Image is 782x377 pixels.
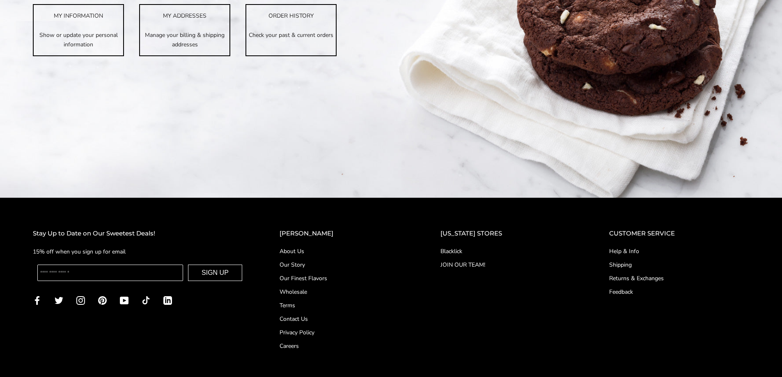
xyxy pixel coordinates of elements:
[188,265,242,281] button: SIGN UP
[163,295,172,305] a: LinkedIn
[76,295,85,305] a: Instagram
[280,260,408,269] a: Our Story
[139,4,230,56] a: MY ADDRESSES Manage your billing & shipping addresses
[245,4,337,56] a: ORDER HISTORY Check your past & current orders
[609,274,749,283] a: Returns & Exchanges
[120,295,128,305] a: YouTube
[280,301,408,310] a: Terms
[33,295,41,305] a: Facebook
[140,30,229,49] p: Manage your billing & shipping addresses
[280,315,408,323] a: Contact Us
[609,288,749,296] a: Feedback
[34,30,123,49] p: Show or update your personal information
[246,11,336,21] div: ORDER HISTORY
[609,247,749,256] a: Help & Info
[440,228,576,239] h2: [US_STATE] STORES
[280,228,408,239] h2: [PERSON_NAME]
[440,247,576,256] a: Blacklick
[440,260,576,269] a: JOIN OUR TEAM!
[55,295,63,305] a: Twitter
[246,30,336,40] p: Check your past & current orders
[98,295,107,305] a: Pinterest
[280,328,408,337] a: Privacy Policy
[33,228,247,239] h2: Stay Up to Date on Our Sweetest Deals!
[33,4,124,56] a: MY INFORMATION Show or update your personal information
[140,11,229,21] div: MY ADDRESSES
[609,260,749,269] a: Shipping
[34,11,123,21] div: MY INFORMATION
[142,295,150,305] a: TikTok
[280,274,408,283] a: Our Finest Flavors
[280,288,408,296] a: Wholesale
[280,342,408,350] a: Careers
[280,247,408,256] a: About Us
[609,228,749,239] h2: CUSTOMER SERVICE
[33,247,247,256] p: 15% off when you sign up for email
[37,265,183,281] input: Enter your email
